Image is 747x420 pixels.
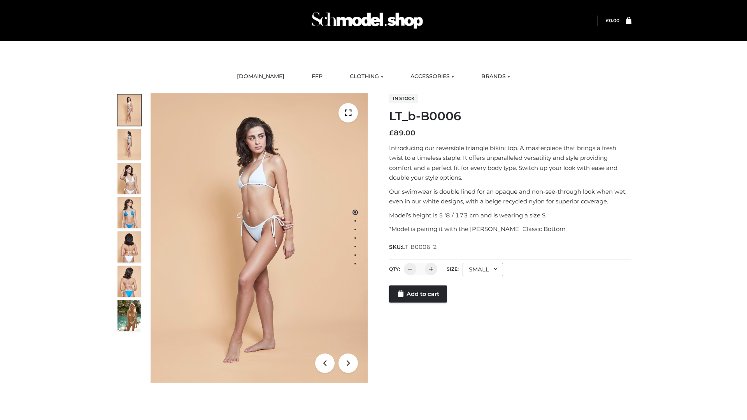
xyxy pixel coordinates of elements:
[447,266,459,272] label: Size:
[117,300,141,331] img: Arieltop_CloudNine_AzureSky2.jpg
[117,129,141,160] img: ArielClassicBikiniTop_CloudNine_AzureSky_OW114ECO_2-scaled.jpg
[405,68,460,85] a: ACCESSORIES
[309,5,426,36] img: Schmodel Admin 964
[389,129,394,137] span: £
[231,68,290,85] a: [DOMAIN_NAME]
[117,94,141,126] img: ArielClassicBikiniTop_CloudNine_AzureSky_OW114ECO_1-scaled.jpg
[606,17,619,23] a: £0.00
[389,187,631,206] p: Our swimwear is double lined for an opaque and non-see-through look when wet, even in our white d...
[344,68,389,85] a: CLOTHING
[389,224,631,234] p: *Model is pairing it with the [PERSON_NAME] Classic Bottom
[389,143,631,183] p: Introducing our reversible triangle bikini top. A masterpiece that brings a fresh twist to a time...
[389,285,447,303] a: Add to cart
[117,197,141,228] img: ArielClassicBikiniTop_CloudNine_AzureSky_OW114ECO_4-scaled.jpg
[117,266,141,297] img: ArielClassicBikiniTop_CloudNine_AzureSky_OW114ECO_8-scaled.jpg
[306,68,328,85] a: FFP
[389,210,631,220] p: Model’s height is 5 ‘8 / 173 cm and is wearing a size S.
[402,243,437,250] span: LT_B0006_2
[606,17,619,23] bdi: 0.00
[117,231,141,262] img: ArielClassicBikiniTop_CloudNine_AzureSky_OW114ECO_7-scaled.jpg
[151,93,368,383] img: LT_b-B0006
[117,163,141,194] img: ArielClassicBikiniTop_CloudNine_AzureSky_OW114ECO_3-scaled.jpg
[389,109,631,123] h1: LT_b-B0006
[606,17,609,23] span: £
[475,68,516,85] a: BRANDS
[463,263,503,276] div: SMALL
[389,94,418,103] span: In stock
[389,129,416,137] bdi: 89.00
[389,242,438,252] span: SKU:
[389,266,400,272] label: QTY:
